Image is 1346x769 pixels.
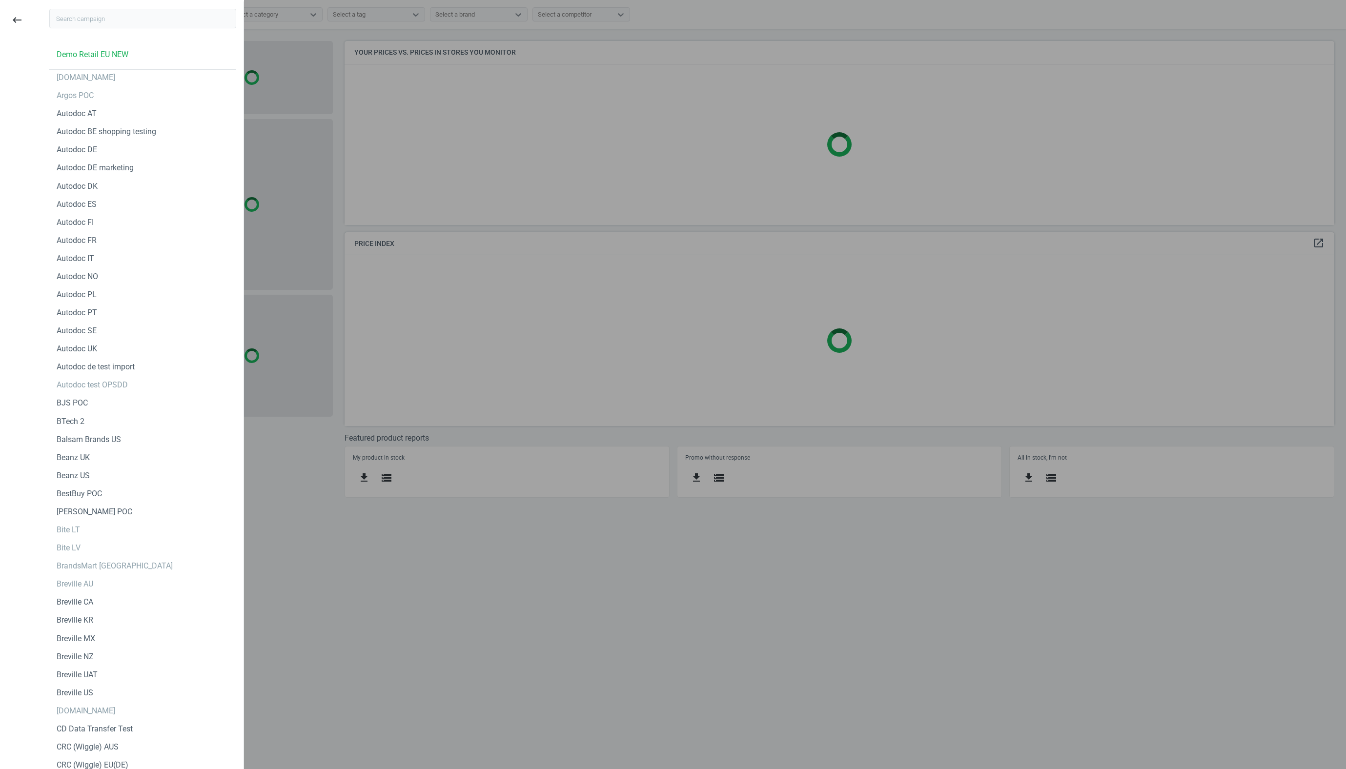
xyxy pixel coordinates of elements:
[57,72,115,83] div: [DOMAIN_NAME]
[57,362,135,372] div: Autodoc de test import
[49,9,236,28] input: Search campaign
[57,181,98,192] div: Autodoc DK
[57,325,97,336] div: Autodoc SE
[57,416,84,427] div: BTech 2
[57,633,95,644] div: Breville MX
[57,669,98,680] div: Breville UAT
[57,199,97,210] div: Autodoc ES
[57,253,94,264] div: Autodoc IT
[57,235,97,246] div: Autodoc FR
[57,724,133,734] div: CD Data Transfer Test
[57,579,93,589] div: Breville AU
[57,597,93,607] div: Breville CA
[57,162,134,173] div: Autodoc DE marketing
[57,488,102,499] div: BestBuy POC
[6,9,28,32] button: keyboard_backspace
[57,271,98,282] div: Autodoc NO
[57,90,94,101] div: Argos POC
[57,706,115,716] div: [DOMAIN_NAME]
[57,144,97,155] div: Autodoc DE
[57,398,88,408] div: BJS POC
[57,525,80,535] div: Bite LT
[57,688,93,698] div: Breville US
[11,14,23,26] i: keyboard_backspace
[57,344,97,354] div: Autodoc UK
[57,307,97,318] div: Autodoc PT
[57,49,128,60] div: Demo Retail EU NEW
[57,651,94,662] div: Breville NZ
[57,217,94,228] div: Autodoc FI
[57,289,97,300] div: Autodoc PL
[57,470,90,481] div: Beanz US
[57,543,81,553] div: Bite LV
[57,742,119,752] div: CRC (Wiggle) AUS
[57,615,93,626] div: Breville KR
[57,434,121,445] div: Balsam Brands US
[57,506,132,517] div: [PERSON_NAME] POC
[57,126,156,137] div: Autodoc BE shopping testing
[57,452,90,463] div: Beanz UK
[57,108,97,119] div: Autodoc AT
[57,380,128,390] div: Autodoc test OPSDD
[57,561,173,571] div: BrandsMart [GEOGRAPHIC_DATA]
